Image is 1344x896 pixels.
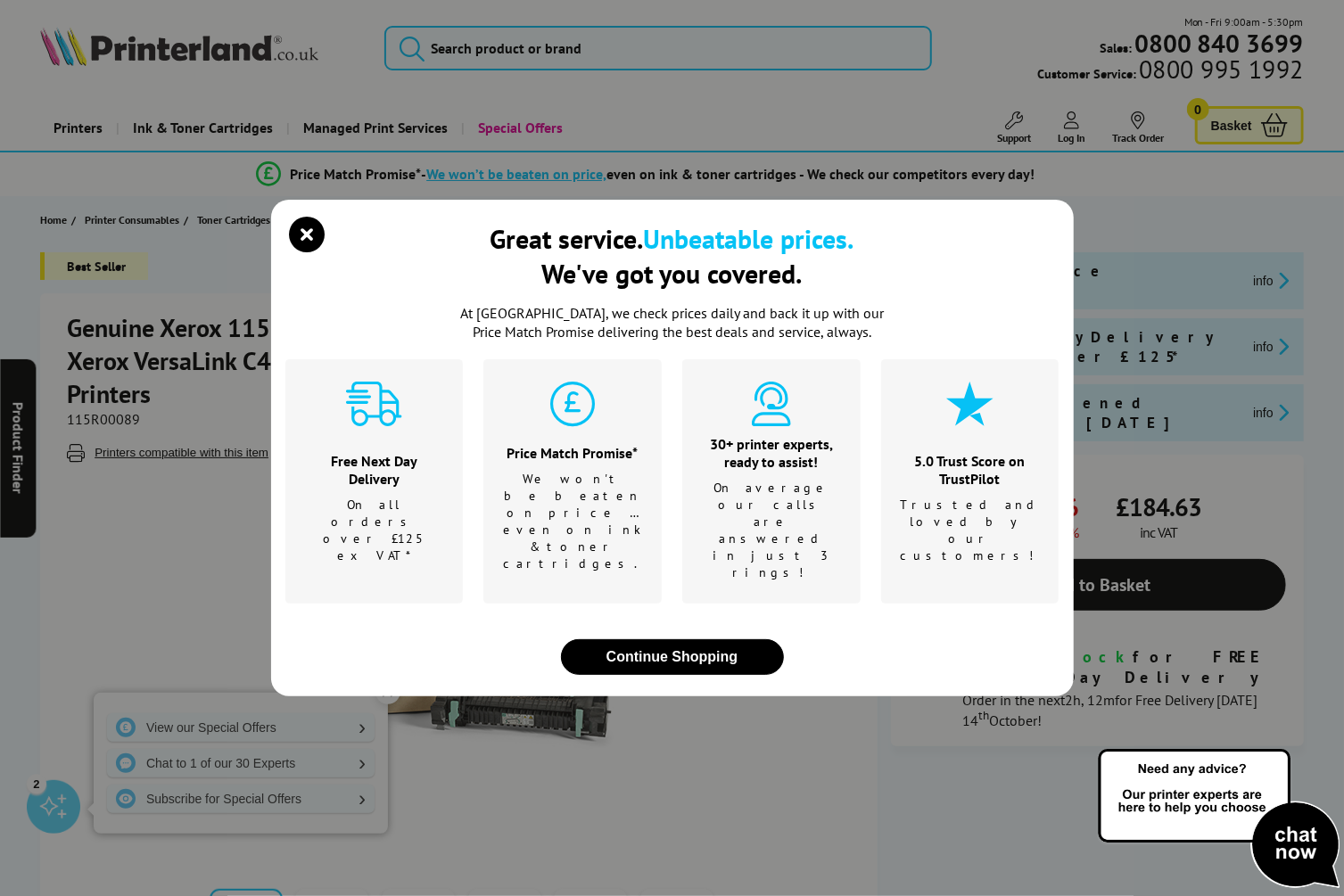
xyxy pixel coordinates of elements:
[449,304,895,341] p: At [GEOGRAPHIC_DATA], we check prices daily and back it up with our Price Match Promise deliverin...
[900,452,1040,488] div: 5.0 Trust Score on TrustPilot
[561,639,784,675] button: close modal
[503,444,642,462] div: Price Match Promise*
[503,471,642,572] p: We won't be beaten on price …even on ink & toner cartridges.
[1094,746,1344,892] img: Open Live Chat window
[705,480,838,581] p: On average our calls are answered in just 3 rings!
[644,221,854,256] b: Unbeatable prices.
[308,497,441,564] p: On all orders over £125 ex VAT*
[900,497,1040,564] p: Trusted and loved by our customers!
[491,221,854,291] div: Great service. We've got you covered.
[308,452,441,488] div: Free Next Day Delivery
[705,435,838,471] div: 30+ printer experts, ready to assist!
[294,221,321,248] button: close modal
